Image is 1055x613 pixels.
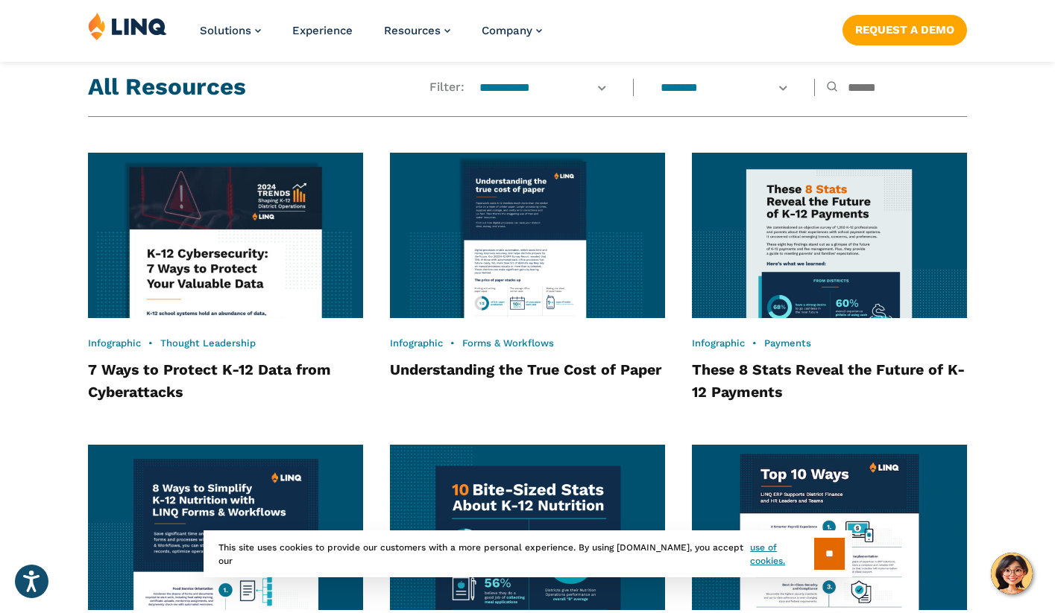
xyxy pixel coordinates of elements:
a: Resources [384,24,450,37]
nav: Button Navigation [843,12,967,45]
img: Payments Survey Infographic Thumbnail [692,153,967,318]
div: This site uses cookies to provide our customers with a more personal experience. By using [DOMAIN... [204,530,852,577]
a: Request a Demo [843,15,967,45]
img: LINQ | K‑12 Software [88,12,167,40]
span: Company [482,24,532,37]
button: Hello, have a question? Let’s chat. [991,553,1033,594]
img: Image highlight of LINQ ERP Infographic [692,445,967,610]
a: use of cookies. [750,541,813,568]
div: • [692,337,967,350]
a: Company [482,24,542,37]
img: 10 Bite Sized Stats about k-12 Nutrition [390,445,665,610]
h2: All Resources [88,71,246,104]
div: • [390,337,665,350]
a: Infographic [692,337,745,349]
a: Solutions [200,24,261,37]
div: • [88,337,363,350]
span: Filter: [429,79,464,95]
a: Payments [764,337,811,349]
nav: Primary Navigation [200,12,542,61]
span: Solutions [200,24,251,37]
a: Infographic [390,337,443,349]
a: 7 Ways to Protect K-12 Data from Cyberattacks [88,361,331,401]
img: 8 Ways to Simplify K12 Nutrition with LINQ Forms and Workflows [88,445,363,610]
a: These 8 Stats Reveal the Future of K-12 Payments [692,361,965,401]
a: Infographic [88,337,141,349]
a: Understanding the True Cost of Paper [390,361,661,378]
a: Experience [292,24,353,37]
img: Cyber Security Handout Thumbnail [75,144,377,326]
span: Resources [384,24,441,37]
a: Forms & Workflows [462,337,554,349]
a: Thought Leadership [160,337,256,349]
